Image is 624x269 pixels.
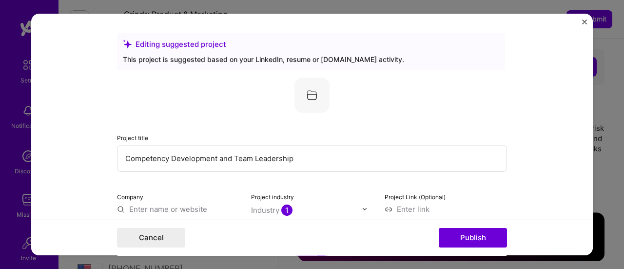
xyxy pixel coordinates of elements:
[362,206,368,212] img: drop icon
[117,134,148,142] label: Project title
[123,40,132,48] i: icon SuggestedTeams
[117,204,239,214] input: Enter name or website
[123,54,499,64] div: This project is suggested based on your LinkedIn, resume or [DOMAIN_NAME] activity.
[582,20,587,30] button: Close
[281,205,292,216] span: 1
[439,228,507,248] button: Publish
[385,193,446,201] label: Project Link (Optional)
[117,228,185,248] button: Cancel
[385,204,507,214] input: Enter link
[117,193,143,201] label: Company
[294,78,330,113] img: Company logo
[117,145,507,172] input: Enter the name of the project
[251,205,292,215] div: Industry
[251,193,294,201] label: Project industry
[123,39,499,49] div: Editing suggested project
